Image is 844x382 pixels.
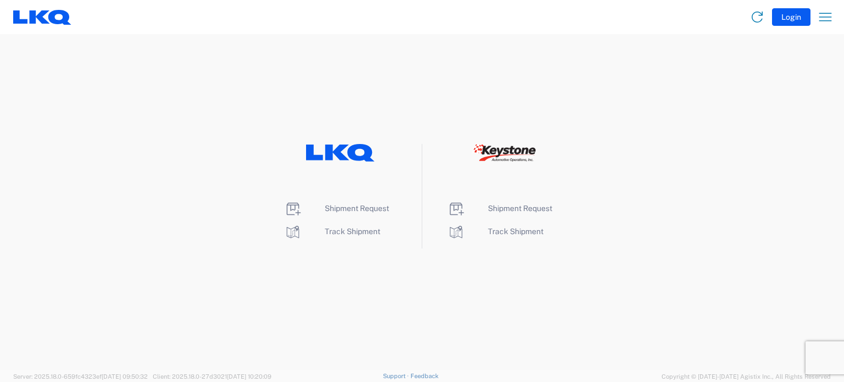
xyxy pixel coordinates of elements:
[325,204,389,213] span: Shipment Request
[325,227,380,236] span: Track Shipment
[383,373,410,379] a: Support
[447,204,552,213] a: Shipment Request
[13,373,148,380] span: Server: 2025.18.0-659fc4323ef
[447,227,543,236] a: Track Shipment
[488,204,552,213] span: Shipment Request
[284,227,380,236] a: Track Shipment
[772,8,810,26] button: Login
[410,373,438,379] a: Feedback
[102,373,148,380] span: [DATE] 09:50:32
[488,227,543,236] span: Track Shipment
[227,373,271,380] span: [DATE] 10:20:09
[284,204,389,213] a: Shipment Request
[153,373,271,380] span: Client: 2025.18.0-27d3021
[662,372,831,381] span: Copyright © [DATE]-[DATE] Agistix Inc., All Rights Reserved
